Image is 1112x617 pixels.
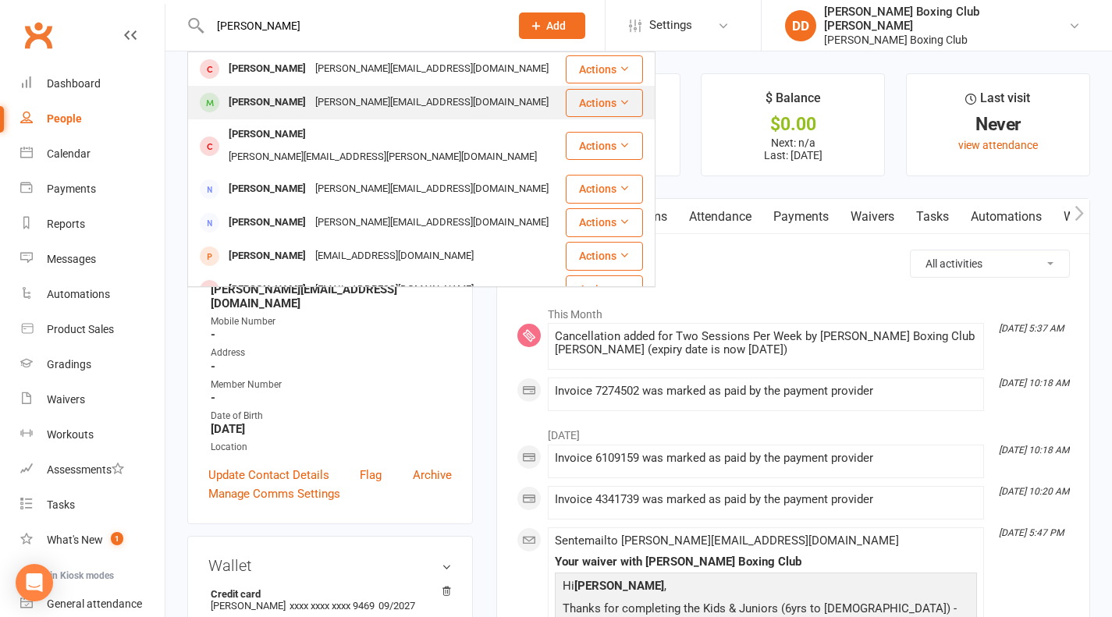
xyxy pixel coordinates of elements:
[555,452,977,465] div: Invoice 6109159 was marked as paid by the payment provider
[290,600,375,612] span: xxxx xxxx xxxx 9469
[555,555,977,569] div: Your waiver with [PERSON_NAME] Boxing Club
[211,360,452,374] strong: -
[413,466,452,484] a: Archive
[47,77,101,90] div: Dashboard
[311,178,553,200] div: [PERSON_NAME][EMAIL_ADDRESS][DOMAIN_NAME]
[224,211,311,234] div: [PERSON_NAME]
[566,55,643,83] button: Actions
[566,242,643,270] button: Actions
[211,588,444,600] strong: Credit card
[20,277,165,312] a: Automations
[311,278,478,301] div: [EMAIL_ADDRESS][DOMAIN_NAME]
[224,58,311,80] div: [PERSON_NAME]
[546,20,566,32] span: Add
[47,288,110,300] div: Automations
[111,532,123,545] span: 1
[921,116,1075,133] div: Never
[311,245,478,268] div: [EMAIL_ADDRESS][DOMAIN_NAME]
[211,391,452,405] strong: -
[716,137,870,161] p: Next: n/a Last: [DATE]
[20,66,165,101] a: Dashboard
[559,576,973,599] p: Hi ,
[211,409,452,424] div: Date of Birth
[555,330,977,356] div: Cancellation added for Two Sessions Per Week by [PERSON_NAME] Boxing Club [PERSON_NAME] (expiry d...
[311,58,553,80] div: [PERSON_NAME][EMAIL_ADDRESS][DOMAIN_NAME]
[47,534,103,546] div: What's New
[20,137,165,172] a: Calendar
[999,323,1064,334] i: [DATE] 5:37 AM
[566,132,643,160] button: Actions
[20,207,165,242] a: Reports
[716,116,870,133] div: $0.00
[47,147,91,160] div: Calendar
[762,199,840,235] a: Payments
[960,199,1053,235] a: Automations
[47,358,91,371] div: Gradings
[208,557,452,574] h3: Wallet
[211,440,452,455] div: Location
[211,282,452,310] strong: [PERSON_NAME][EMAIL_ADDRESS][DOMAIN_NAME]
[47,218,85,230] div: Reports
[905,199,960,235] a: Tasks
[555,385,977,398] div: Invoice 7274502 was marked as paid by the payment provider
[224,123,311,146] div: [PERSON_NAME]
[20,417,165,452] a: Workouts
[678,199,762,235] a: Attendance
[566,89,643,117] button: Actions
[785,10,816,41] div: DD
[20,101,165,137] a: People
[224,178,311,200] div: [PERSON_NAME]
[555,534,899,548] span: Sent email to [PERSON_NAME][EMAIL_ADDRESS][DOMAIN_NAME]
[360,466,382,484] a: Flag
[211,378,452,392] div: Member Number
[205,15,499,37] input: Search...
[47,183,96,195] div: Payments
[208,484,340,503] a: Manage Comms Settings
[211,328,452,342] strong: -
[20,523,165,558] a: What's New1
[566,208,643,236] button: Actions
[47,253,96,265] div: Messages
[566,275,643,303] button: Actions
[20,312,165,347] a: Product Sales
[20,382,165,417] a: Waivers
[999,445,1069,456] i: [DATE] 10:18 AM
[211,422,452,436] strong: [DATE]
[20,172,165,207] a: Payments
[208,466,329,484] a: Update Contact Details
[519,12,585,39] button: Add
[224,91,311,114] div: [PERSON_NAME]
[999,378,1069,388] i: [DATE] 10:18 AM
[20,452,165,488] a: Assessments
[378,600,415,612] span: 09/2027
[19,16,58,55] a: Clubworx
[47,112,82,125] div: People
[965,88,1030,116] div: Last visit
[574,579,664,593] strong: [PERSON_NAME]
[20,347,165,382] a: Gradings
[47,393,85,406] div: Waivers
[20,488,165,523] a: Tasks
[20,242,165,277] a: Messages
[311,211,553,234] div: [PERSON_NAME][EMAIL_ADDRESS][DOMAIN_NAME]
[224,245,311,268] div: [PERSON_NAME]
[766,88,821,116] div: $ Balance
[517,250,1070,274] h3: Activity
[224,146,542,168] div: [PERSON_NAME][EMAIL_ADDRESS][PERSON_NAME][DOMAIN_NAME]
[824,5,1068,33] div: [PERSON_NAME] Boxing Club [PERSON_NAME]
[555,493,977,506] div: Invoice 4341739 was marked as paid by the payment provider
[958,139,1038,151] a: view attendance
[47,498,75,511] div: Tasks
[824,33,1068,47] div: [PERSON_NAME] Boxing Club
[566,175,643,203] button: Actions
[517,419,1070,444] li: [DATE]
[211,346,452,360] div: Address
[47,323,114,335] div: Product Sales
[47,597,142,610] div: General attendance
[999,527,1064,538] i: [DATE] 5:47 PM
[224,278,311,301] div: [PERSON_NAME]
[311,91,553,114] div: [PERSON_NAME][EMAIL_ADDRESS][DOMAIN_NAME]
[999,486,1069,497] i: [DATE] 10:20 AM
[211,314,452,329] div: Mobile Number
[47,463,124,476] div: Assessments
